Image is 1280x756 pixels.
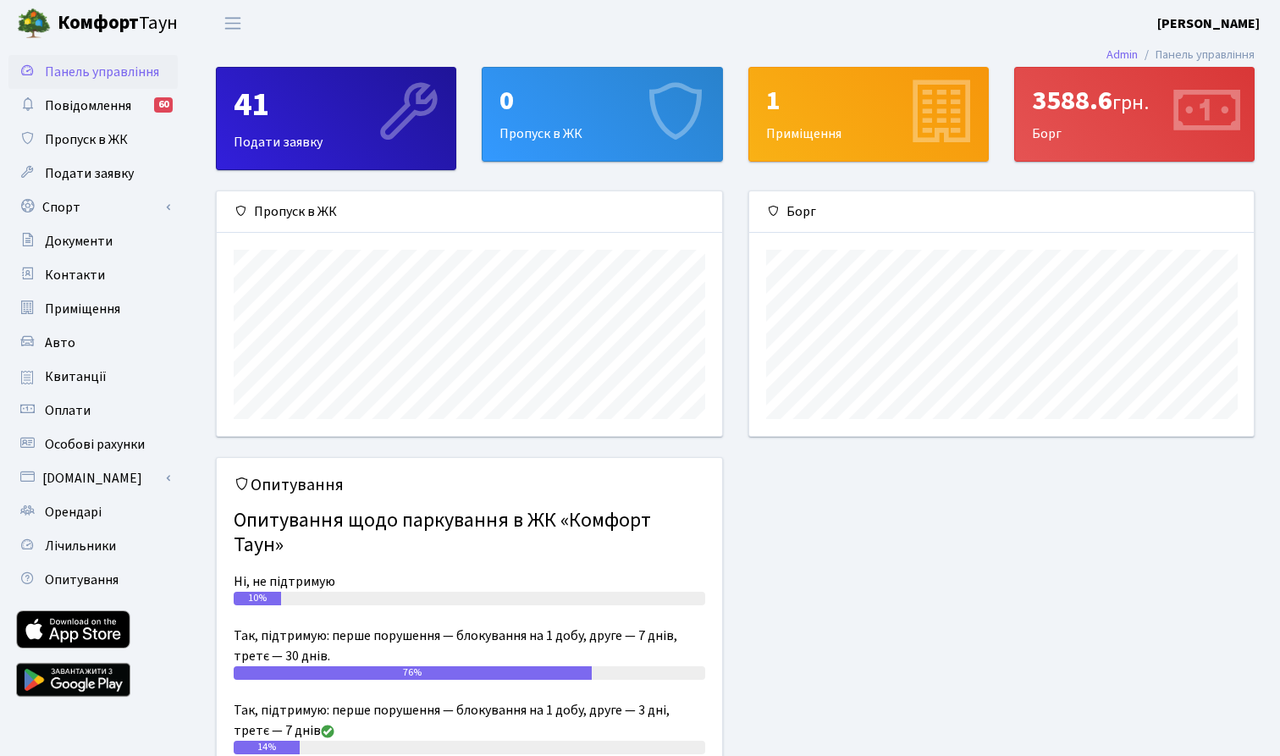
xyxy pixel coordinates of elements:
[8,461,178,495] a: [DOMAIN_NAME]
[58,9,139,36] b: Комфорт
[17,7,51,41] img: logo.png
[45,232,113,251] span: Документи
[1138,46,1255,64] li: Панель управління
[8,495,178,529] a: Орендарі
[8,55,178,89] a: Панель управління
[1032,85,1237,117] div: 3588.6
[45,503,102,521] span: Орендарі
[234,571,705,592] div: Ні, не підтримую
[216,67,456,170] a: 41Подати заявку
[45,97,131,115] span: Повідомлення
[8,428,178,461] a: Особові рахунки
[45,537,116,555] span: Лічильники
[8,360,178,394] a: Квитанції
[8,157,178,190] a: Подати заявку
[58,9,178,38] span: Таун
[217,68,455,169] div: Подати заявку
[766,85,971,117] div: 1
[749,68,988,161] div: Приміщення
[154,97,173,113] div: 60
[483,68,721,161] div: Пропуск в ЖК
[1015,68,1254,161] div: Борг
[45,130,128,149] span: Пропуск в ЖК
[8,326,178,360] a: Авто
[749,191,1255,233] div: Борг
[8,258,178,292] a: Контакти
[234,666,592,680] div: 76%
[45,367,107,386] span: Квитанції
[234,700,705,741] div: Так, підтримую: перше порушення — блокування на 1 добу, друге — 3 дні, третє — 7 днів
[8,190,178,224] a: Спорт
[8,563,178,597] a: Опитування
[748,67,989,162] a: 1Приміщення
[217,191,722,233] div: Пропуск в ЖК
[234,626,705,666] div: Так, підтримую: перше порушення — блокування на 1 добу, друге — 7 днів, третє — 30 днів.
[45,63,159,81] span: Панель управління
[1112,88,1149,118] span: грн.
[45,164,134,183] span: Подати заявку
[8,224,178,258] a: Документи
[1157,14,1260,34] a: [PERSON_NAME]
[8,123,178,157] a: Пропуск в ЖК
[8,394,178,428] a: Оплати
[45,300,120,318] span: Приміщення
[1157,14,1260,33] b: [PERSON_NAME]
[212,9,254,37] button: Переключити навігацію
[234,475,705,495] h5: Опитування
[8,529,178,563] a: Лічильники
[8,292,178,326] a: Приміщення
[234,592,281,605] div: 10%
[1081,37,1280,73] nav: breadcrumb
[45,334,75,352] span: Авто
[8,89,178,123] a: Повідомлення60
[45,266,105,284] span: Контакти
[45,571,119,589] span: Опитування
[234,741,300,754] div: 14%
[234,502,705,565] h4: Опитування щодо паркування в ЖК «Комфорт Таун»
[482,67,722,162] a: 0Пропуск в ЖК
[499,85,704,117] div: 0
[234,85,439,125] div: 41
[45,435,145,454] span: Особові рахунки
[45,401,91,420] span: Оплати
[1106,46,1138,63] a: Admin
